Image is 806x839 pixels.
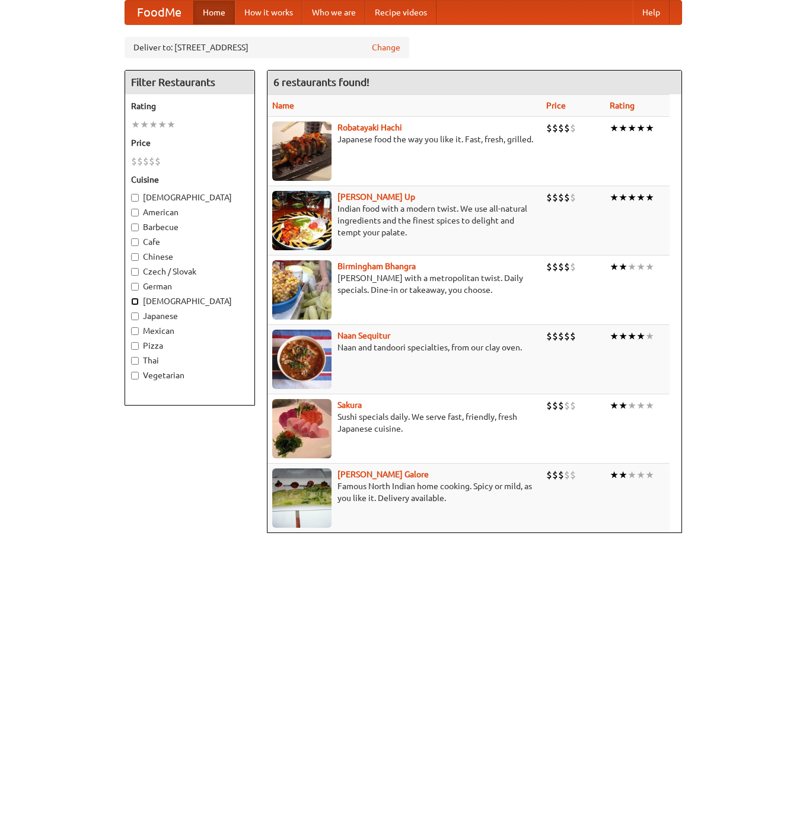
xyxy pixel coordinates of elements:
[610,191,619,204] li: ★
[272,330,332,389] img: naansequitur.jpg
[627,399,636,412] li: ★
[272,191,332,250] img: curryup.jpg
[645,122,654,135] li: ★
[131,194,139,202] input: [DEMOGRAPHIC_DATA]
[272,133,537,145] p: Japanese food the way you like it. Fast, fresh, grilled.
[337,261,416,271] a: Birmingham Bhangra
[131,174,249,186] h5: Cuisine
[158,118,167,131] li: ★
[125,1,193,24] a: FoodMe
[131,312,139,320] input: Japanese
[645,191,654,204] li: ★
[131,238,139,246] input: Cafe
[302,1,365,24] a: Who we are
[619,468,627,481] li: ★
[546,122,552,135] li: $
[558,399,564,412] li: $
[619,399,627,412] li: ★
[610,260,619,273] li: ★
[627,191,636,204] li: ★
[140,118,149,131] li: ★
[645,468,654,481] li: ★
[131,221,249,233] label: Barbecue
[610,122,619,135] li: ★
[558,122,564,135] li: $
[131,355,249,366] label: Thai
[610,101,635,110] a: Rating
[272,260,332,320] img: bhangra.jpg
[619,330,627,343] li: ★
[610,399,619,412] li: ★
[131,224,139,231] input: Barbecue
[131,253,139,261] input: Chinese
[131,372,139,379] input: Vegetarian
[552,191,558,204] li: $
[337,192,415,202] a: [PERSON_NAME] Up
[636,191,645,204] li: ★
[235,1,302,24] a: How it works
[272,411,537,435] p: Sushi specials daily. We serve fast, friendly, fresh Japanese cuisine.
[125,71,254,94] h4: Filter Restaurants
[131,369,249,381] label: Vegetarian
[636,260,645,273] li: ★
[143,155,149,168] li: $
[131,251,249,263] label: Chinese
[272,203,537,238] p: Indian food with a modern twist. We use all-natural ingredients and the finest spices to delight ...
[272,122,332,181] img: robatayaki.jpg
[564,330,570,343] li: $
[131,357,139,365] input: Thai
[365,1,437,24] a: Recipe videos
[131,236,249,248] label: Cafe
[131,340,249,352] label: Pizza
[558,260,564,273] li: $
[570,468,576,481] li: $
[131,155,137,168] li: $
[558,330,564,343] li: $
[546,101,566,110] a: Price
[636,330,645,343] li: ★
[570,330,576,343] li: $
[636,399,645,412] li: ★
[558,468,564,481] li: $
[131,327,139,335] input: Mexican
[570,399,576,412] li: $
[546,260,552,273] li: $
[131,118,140,131] li: ★
[372,42,400,53] a: Change
[131,342,139,350] input: Pizza
[619,260,627,273] li: ★
[125,37,409,58] div: Deliver to: [STREET_ADDRESS]
[552,468,558,481] li: $
[636,122,645,135] li: ★
[131,192,249,203] label: [DEMOGRAPHIC_DATA]
[131,266,249,277] label: Czech / Slovak
[131,325,249,337] label: Mexican
[131,310,249,322] label: Japanese
[337,123,402,132] a: Robatayaki Hachi
[636,468,645,481] li: ★
[552,122,558,135] li: $
[272,272,537,296] p: [PERSON_NAME] with a metropolitan twist. Daily specials. Dine-in or takeaway, you choose.
[272,101,294,110] a: Name
[564,122,570,135] li: $
[337,400,362,410] b: Sakura
[564,468,570,481] li: $
[564,191,570,204] li: $
[273,76,369,88] ng-pluralize: 6 restaurants found!
[167,118,176,131] li: ★
[337,331,390,340] a: Naan Sequitur
[149,118,158,131] li: ★
[645,330,654,343] li: ★
[131,268,139,276] input: Czech / Slovak
[610,468,619,481] li: ★
[131,206,249,218] label: American
[131,209,139,216] input: American
[633,1,670,24] a: Help
[627,330,636,343] li: ★
[558,191,564,204] li: $
[131,298,139,305] input: [DEMOGRAPHIC_DATA]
